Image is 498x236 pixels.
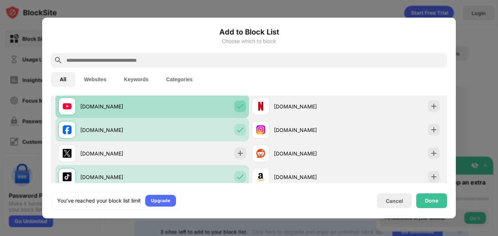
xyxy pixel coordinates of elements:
div: [DOMAIN_NAME] [80,150,152,157]
h6: Add to Block List [51,26,447,37]
div: You’ve reached your block list limit [57,197,141,204]
div: [DOMAIN_NAME] [80,126,152,134]
div: [DOMAIN_NAME] [274,103,346,110]
img: favicons [256,149,265,158]
img: favicons [256,102,265,111]
div: Cancel [386,198,403,204]
img: favicons [256,172,265,181]
img: favicons [256,125,265,134]
img: favicons [63,125,72,134]
div: [DOMAIN_NAME] [80,173,152,181]
div: Done [425,198,438,204]
img: favicons [63,102,72,111]
button: Keywords [115,72,157,87]
div: [DOMAIN_NAME] [274,150,346,157]
div: Choose which to block [51,38,447,44]
button: Websites [75,72,115,87]
img: favicons [63,149,72,158]
div: [DOMAIN_NAME] [274,173,346,181]
div: Upgrade [151,197,170,204]
div: [DOMAIN_NAME] [80,103,152,110]
img: favicons [63,172,72,181]
div: [DOMAIN_NAME] [274,126,346,134]
img: search.svg [54,56,63,65]
button: Categories [157,72,201,87]
button: All [51,72,75,87]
